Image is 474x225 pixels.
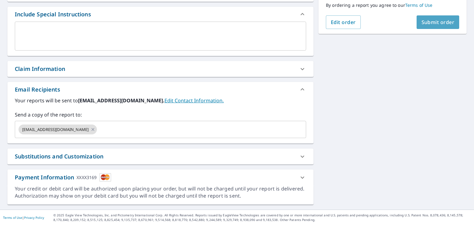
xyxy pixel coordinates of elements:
[3,216,44,219] p: |
[78,97,164,104] b: [EMAIL_ADDRESS][DOMAIN_NAME].
[7,149,314,164] div: Substitutions and Customization
[326,15,361,29] button: Edit order
[422,19,455,26] span: Submit order
[7,170,314,185] div: Payment InformationXXXX3169cardImage
[326,2,459,8] p: By ordering a report you agree to our
[417,15,459,29] button: Submit order
[164,97,224,104] a: EditContactInfo
[19,125,97,134] div: [EMAIL_ADDRESS][DOMAIN_NAME]
[53,213,471,222] p: © 2025 Eagle View Technologies, Inc. and Pictometry International Corp. All Rights Reserved. Repo...
[405,2,433,8] a: Terms of Use
[15,185,306,199] div: Your credit or debit card will be authorized upon placing your order, but will not be charged unt...
[15,65,65,73] div: Claim Information
[15,10,91,18] div: Include Special Instructions
[15,97,306,104] label: Your reports will be sent to
[24,215,44,220] a: Privacy Policy
[77,173,97,182] div: XXXX3169
[3,215,22,220] a: Terms of Use
[15,111,306,118] label: Send a copy of the report to:
[331,19,356,26] span: Edit order
[7,7,314,22] div: Include Special Instructions
[15,173,111,182] div: Payment Information
[15,152,103,161] div: Substitutions and Customization
[15,85,60,94] div: Email Recipients
[99,173,111,182] img: cardImage
[7,82,314,97] div: Email Recipients
[19,127,92,133] span: [EMAIL_ADDRESS][DOMAIN_NAME]
[7,61,314,77] div: Claim Information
